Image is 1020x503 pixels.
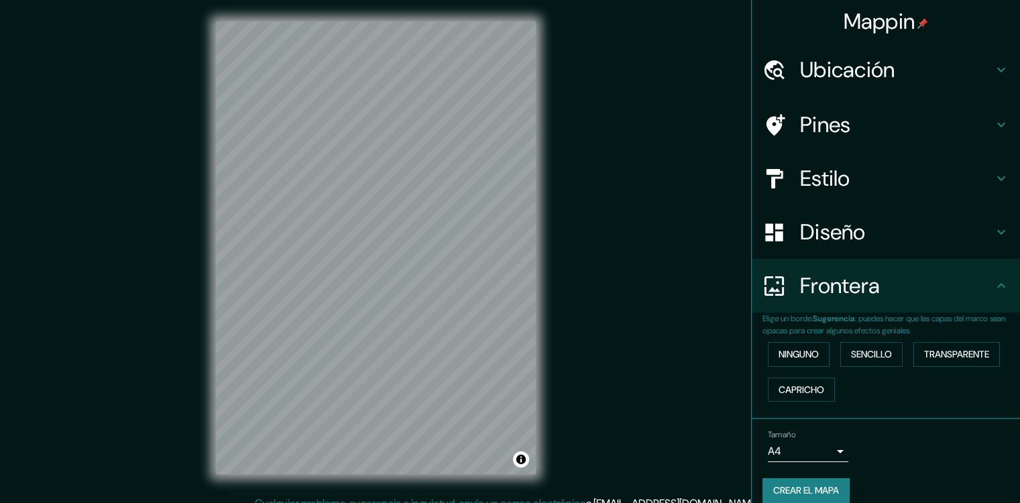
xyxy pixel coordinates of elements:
button: Transparente [913,342,1000,367]
button: Capricho [768,378,835,402]
font: Transparente [924,346,989,363]
div: Diseño [752,205,1020,259]
h4: Estilo [800,165,993,192]
canvas: Mapa [216,21,536,474]
b: Sugerencia [813,313,855,324]
iframe: Help widget launcher [901,451,1005,488]
label: Tamaño [768,429,795,441]
h4: Ubicación [800,56,993,83]
h4: Pines [800,111,993,138]
h4: Frontera [800,272,993,299]
h4: Diseño [800,219,993,245]
font: Crear el mapa [773,482,839,499]
p: Elige un borde. : puedes hacer que las capas del marco sean opacas para crear algunos efectos gen... [762,313,1020,337]
div: Pines [752,98,1020,152]
font: Sencillo [851,346,892,363]
button: Alternar atribución [513,451,529,467]
font: Capricho [779,382,824,398]
div: A4 [768,441,848,462]
font: Ninguno [779,346,819,363]
div: Ubicación [752,43,1020,97]
div: Frontera [752,259,1020,313]
div: Estilo [752,152,1020,205]
img: pin-icon.png [917,18,928,29]
button: Ninguno [768,342,830,367]
font: Mappin [844,7,915,36]
button: Crear el mapa [762,478,850,503]
button: Sencillo [840,342,903,367]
